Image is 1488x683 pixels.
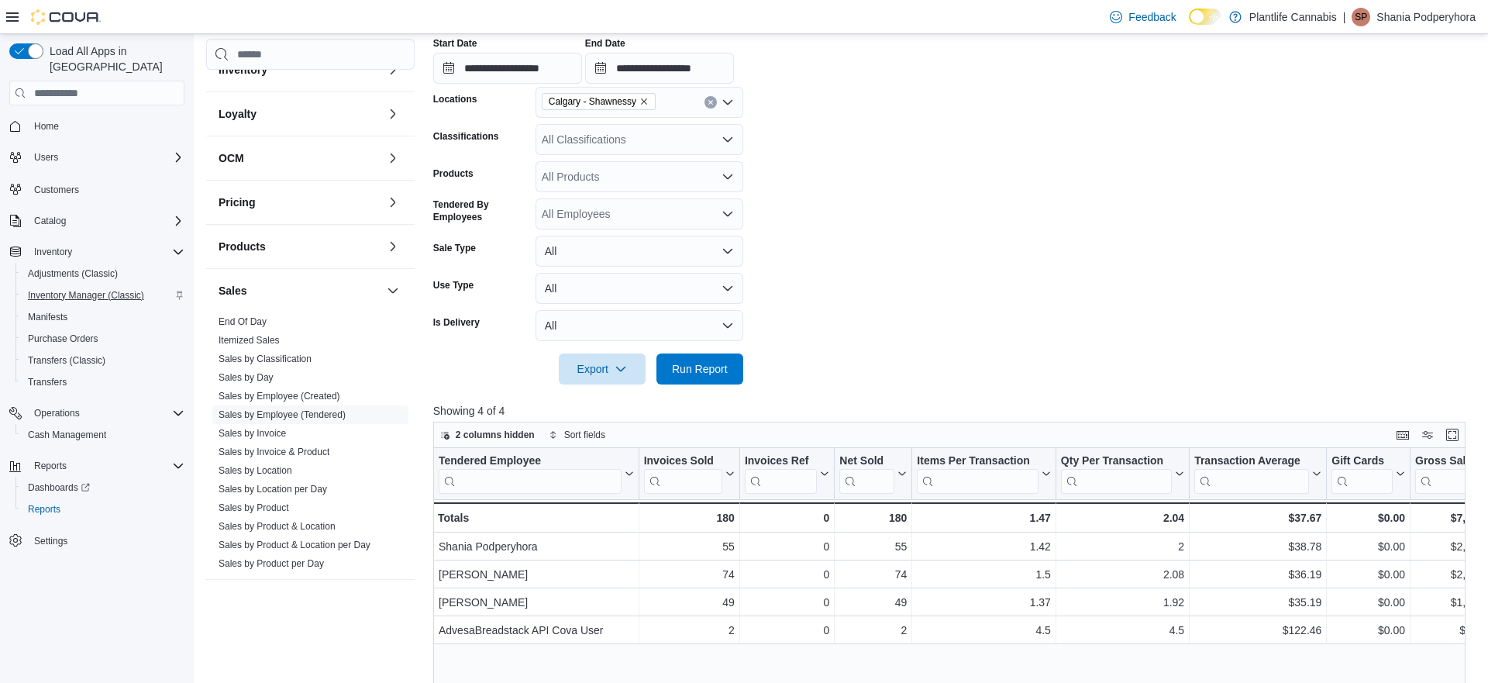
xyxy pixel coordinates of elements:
a: Sales by Location per Day [219,484,327,495]
div: Invoices Sold [643,454,722,494]
input: Press the down key to open a popover containing a calendar. [433,53,582,84]
div: $0.00 [1331,509,1405,527]
button: Products [219,239,381,254]
div: Gross Sales [1415,454,1486,469]
div: 1.92 [1061,593,1184,612]
button: OCM [384,149,402,167]
div: 1.5 [917,565,1051,584]
button: 2 columns hidden [434,426,541,444]
button: Pricing [384,193,402,212]
button: Inventory Manager (Classic) [15,285,191,306]
button: Sales [384,281,402,300]
span: Sales by Location per Day [219,483,327,495]
button: Settings [3,529,191,552]
button: Open list of options [722,133,734,146]
span: Manifests [22,308,184,326]
span: Transfers (Classic) [28,354,105,367]
button: Users [3,147,191,168]
span: Purchase Orders [28,333,98,345]
div: Invoices Ref [745,454,817,494]
button: Home [3,115,191,137]
a: Purchase Orders [22,329,105,348]
span: Itemized Sales [219,334,280,347]
button: All [536,236,743,267]
button: Reports [15,498,191,520]
button: Sort fields [542,426,611,444]
button: Catalog [3,210,191,232]
span: Calgary - Shawnessy [549,94,636,109]
span: Adjustments (Classic) [28,267,118,280]
button: Manifests [15,306,191,328]
label: Sale Type [433,242,476,254]
div: Shania Podperyhora [1352,8,1370,26]
div: 0 [745,537,829,556]
label: Is Delivery [433,316,480,329]
span: Home [34,120,59,133]
span: Customers [28,179,184,198]
span: Load All Apps in [GEOGRAPHIC_DATA] [43,43,184,74]
a: Sales by Invoice [219,428,286,439]
div: 4.5 [917,621,1051,640]
p: | [1343,8,1346,26]
div: 55 [839,537,907,556]
h3: Sales [219,283,247,298]
span: Sales by Day [219,371,274,384]
span: Transfers [28,376,67,388]
div: 2 [643,621,734,640]
button: All [536,273,743,304]
nav: Complex example [9,109,184,592]
span: Calgary - Shawnessy [542,93,656,110]
div: Totals [438,509,634,527]
div: [PERSON_NAME] [439,565,634,584]
div: $0.00 [1331,593,1405,612]
a: Feedback [1104,2,1182,33]
div: Net Sold [839,454,894,469]
span: Reports [34,460,67,472]
div: Tendered Employee [439,454,622,494]
a: Sales by Invoice & Product [219,447,329,457]
span: Reports [28,503,60,516]
h3: Products [219,239,266,254]
span: Customers [34,184,79,196]
div: $35.19 [1194,593,1321,612]
span: Catalog [34,215,66,227]
a: Sales by Product [219,502,289,513]
label: Locations [433,93,477,105]
div: Gift Card Sales [1331,454,1393,494]
span: Inventory Manager (Classic) [22,286,184,305]
a: Sales by Employee (Created) [219,391,340,402]
label: End Date [585,37,625,50]
button: Reports [28,457,73,475]
div: 55 [643,537,734,556]
span: Sales by Product & Location [219,520,336,533]
div: $0.00 [1331,537,1405,556]
button: Qty Per Transaction [1061,454,1184,494]
div: Transaction Average [1194,454,1309,494]
button: Keyboard shortcuts [1393,426,1412,444]
button: Inventory [3,241,191,263]
span: Manifests [28,311,67,323]
button: Export [559,354,646,385]
h3: Inventory [219,62,267,78]
button: Tendered Employee [439,454,634,494]
h3: Pricing [219,195,255,210]
button: Purchase Orders [15,328,191,350]
button: OCM [219,150,381,166]
div: 180 [643,509,734,527]
a: Sales by Product per Day [219,558,324,569]
div: 49 [643,593,734,612]
div: Tendered Employee [439,454,622,469]
span: Operations [28,404,184,423]
span: Inventory Manager (Classic) [28,289,144,302]
button: Display options [1418,426,1437,444]
span: Reports [28,457,184,475]
div: $36.19 [1194,565,1321,584]
button: Invoices Ref [745,454,829,494]
div: 1.37 [917,593,1051,612]
span: Sales by Product per Day [219,557,324,570]
div: [PERSON_NAME] [439,593,634,612]
button: Cash Management [15,424,191,446]
a: Settings [28,532,74,550]
span: Adjustments (Classic) [22,264,184,283]
a: End Of Day [219,316,267,327]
